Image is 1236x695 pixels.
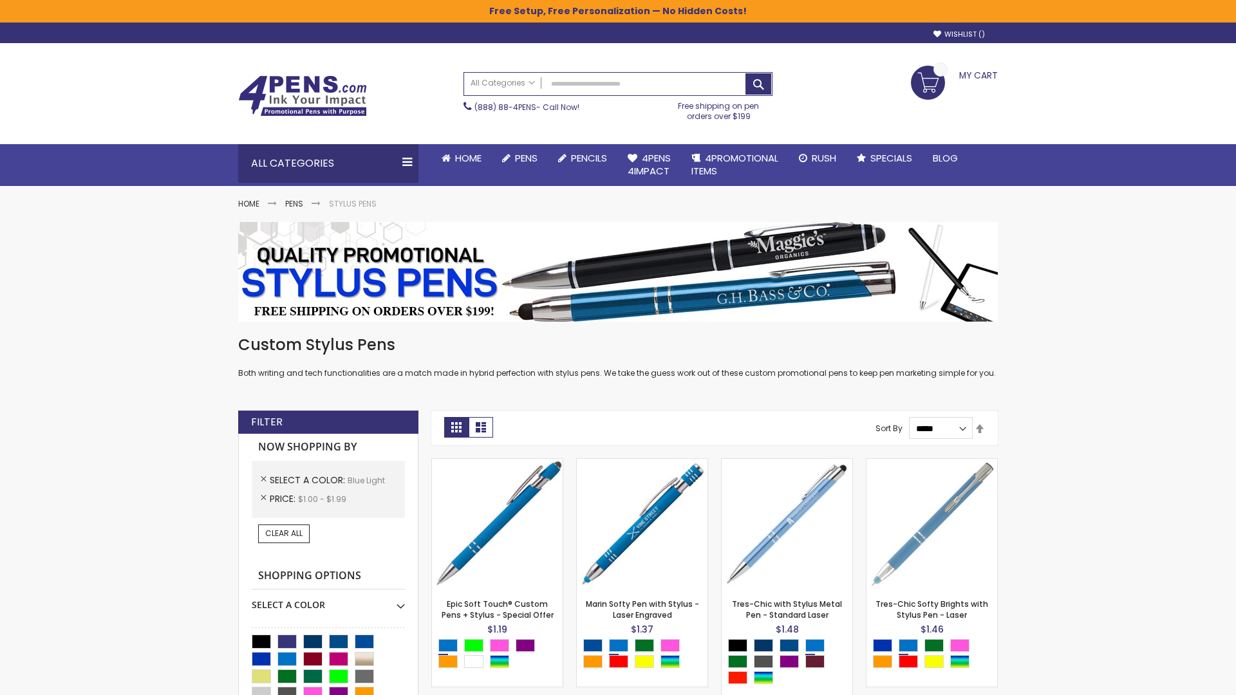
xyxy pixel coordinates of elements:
[789,144,847,172] a: Rush
[609,639,628,652] div: Blue Light
[873,639,997,671] div: Select A Color
[252,562,405,590] strong: Shopping Options
[609,655,628,668] div: Red
[776,623,799,636] span: $1.48
[722,459,852,589] img: Tres-Chic with Stylus Metal Pen - Standard Laser-Blue - Light
[635,655,654,668] div: Yellow
[298,494,346,505] span: $1.00 - $1.99
[870,151,912,165] span: Specials
[265,528,303,539] span: Clear All
[238,75,367,116] img: 4Pens Custom Pens and Promotional Products
[805,639,825,652] div: Blue Light
[252,589,405,611] div: Select A Color
[515,151,538,165] span: Pens
[754,655,773,668] div: Gunmetal
[238,335,998,355] h1: Custom Stylus Pens
[899,639,918,652] div: Blue Light
[464,73,541,94] a: All Categories
[270,492,298,505] span: Price
[270,474,348,486] span: Select A Color
[238,222,998,322] img: Stylus Pens
[635,639,654,652] div: Green
[577,459,707,589] img: Marin Softy Pen with Stylus - Laser Engraved-Blue - Light
[660,639,680,652] div: Pink
[487,623,507,636] span: $1.19
[876,423,903,434] label: Sort By
[348,475,385,486] span: Blue Light
[471,78,535,88] span: All Categories
[780,639,799,652] div: Ocean Blue
[933,151,958,165] span: Blog
[873,655,892,668] div: Orange
[950,655,969,668] div: Assorted
[681,144,789,186] a: 4PROMOTIONALITEMS
[442,598,554,620] a: Epic Soft Touch® Custom Pens + Stylus - Special Offer
[805,655,825,668] div: Dark Red
[490,639,509,652] div: Pink
[924,655,944,668] div: Yellow
[251,415,283,429] strong: Filter
[899,655,918,668] div: Red
[728,671,747,684] div: Bright Red
[432,459,563,589] img: 4P-MS8B-Blue - Light
[431,144,492,172] a: Home
[438,639,458,652] div: Blue Light
[728,655,747,668] div: Green
[728,639,747,652] div: Black
[933,30,985,39] a: Wishlist
[583,639,603,652] div: Dark Blue
[866,458,997,469] a: Tres-Chic Softy Brights with Stylus Pen - Laser-Blue - Light
[571,151,607,165] span: Pencils
[660,655,680,668] div: Assorted
[876,598,988,620] a: Tres-Chic Softy Brights with Stylus Pen - Laser
[238,335,998,379] div: Both writing and tech functionalities are a match made in hybrid perfection with stylus pens. We ...
[238,144,418,183] div: All Categories
[432,458,563,469] a: 4P-MS8B-Blue - Light
[847,144,922,172] a: Specials
[924,639,944,652] div: Green
[950,639,969,652] div: Pink
[754,671,773,684] div: Assorted
[258,524,310,542] a: Clear All
[866,459,997,589] img: Tres-Chic Softy Brights with Stylus Pen - Laser-Blue - Light
[444,417,469,438] strong: Grid
[285,198,303,209] a: Pens
[812,151,836,165] span: Rush
[732,598,842,620] a: Tres-Chic with Stylus Metal Pen - Standard Laser
[583,639,707,671] div: Select A Color
[586,598,699,620] a: Marin Softy Pen with Stylus - Laser Engraved
[474,102,579,113] span: - Call Now!
[617,144,681,186] a: 4Pens4impact
[548,144,617,172] a: Pencils
[922,144,968,172] a: Blog
[464,655,483,668] div: White
[873,639,892,652] div: Blue
[438,655,458,668] div: Orange
[474,102,536,113] a: (888) 88-4PENS
[754,639,773,652] div: Navy Blue
[438,639,563,671] div: Select A Color
[516,639,535,652] div: Purple
[464,639,483,652] div: Lime Green
[665,96,773,122] div: Free shipping on pen orders over $199
[492,144,548,172] a: Pens
[628,151,671,178] span: 4Pens 4impact
[583,655,603,668] div: Orange
[780,655,799,668] div: Purple
[238,198,259,209] a: Home
[631,623,653,636] span: $1.37
[252,434,405,461] strong: Now Shopping by
[329,198,377,209] strong: Stylus Pens
[455,151,482,165] span: Home
[577,458,707,469] a: Marin Softy Pen with Stylus - Laser Engraved-Blue - Light
[691,151,778,178] span: 4PROMOTIONAL ITEMS
[728,639,852,687] div: Select A Color
[490,655,509,668] div: Assorted
[722,458,852,469] a: Tres-Chic with Stylus Metal Pen - Standard Laser-Blue - Light
[921,623,944,636] span: $1.46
